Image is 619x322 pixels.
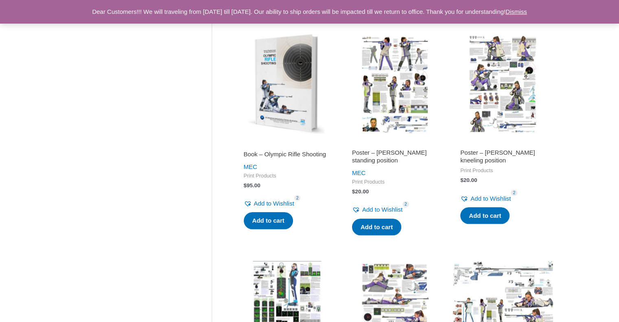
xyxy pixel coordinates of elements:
[453,34,553,134] img: Poster - Ivana Maksimovic kneeling position
[362,206,402,213] span: Add to Wishlist
[460,207,510,224] a: Add to cart: “Poster - Ivana Maksimovic kneeling position”
[244,163,257,170] a: MEC
[254,200,294,207] span: Add to Wishlist
[244,173,329,180] span: Print Products
[460,177,464,183] span: $
[352,179,437,186] span: Print Products
[460,193,511,204] a: Add to Wishlist
[345,34,445,134] img: Poster - Ivana Maksimovic standing position
[352,188,355,195] span: $
[460,167,546,174] span: Print Products
[460,177,477,183] bdi: 20.00
[352,139,437,149] iframe: Customer reviews powered by Trustpilot
[352,149,437,168] a: Poster – [PERSON_NAME] standing position
[244,139,329,149] iframe: Customer reviews powered by Trustpilot
[352,204,402,215] a: Add to Wishlist
[294,195,301,201] span: 2
[460,149,546,168] a: Poster – [PERSON_NAME] kneeling position
[352,219,401,236] a: Add to cart: “Poster - Ivana Maksimovic standing position”
[244,150,329,161] a: Book – Olympic Rifle Shooting
[244,182,260,188] bdi: 95.00
[244,182,247,188] span: $
[505,8,527,15] a: Dismiss
[244,198,294,209] a: Add to Wishlist
[352,188,369,195] bdi: 20.00
[511,190,517,196] span: 2
[244,212,293,229] a: Add to cart: “Book - Olympic Rifle Shooting”
[470,195,511,202] span: Add to Wishlist
[402,201,409,207] span: 2
[352,149,437,164] h2: Poster – [PERSON_NAME] standing position
[460,139,546,149] iframe: Customer reviews powered by Trustpilot
[460,149,546,164] h2: Poster – [PERSON_NAME] kneeling position
[352,169,365,176] a: MEC
[236,34,337,134] img: Book - Olympic Rifle Shooting
[244,150,329,158] h2: Book – Olympic Rifle Shooting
